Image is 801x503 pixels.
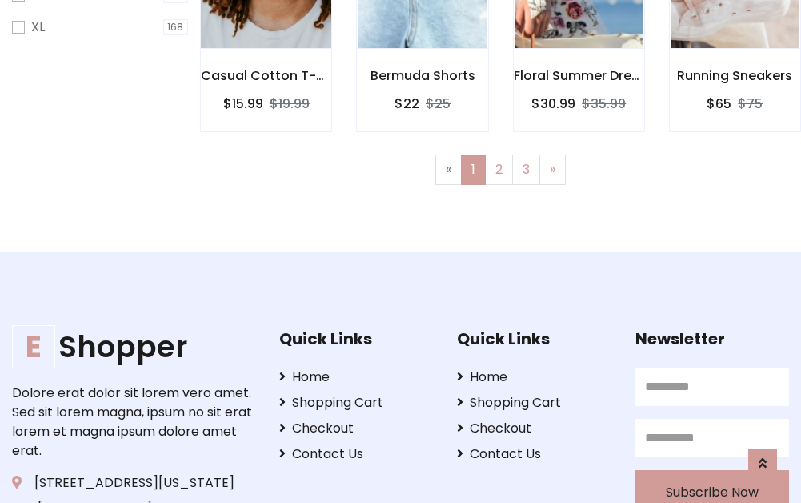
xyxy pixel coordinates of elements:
[457,368,611,387] a: Home
[582,95,626,113] del: $35.99
[457,419,611,438] a: Checkout
[279,329,433,348] h5: Quick Links
[457,329,611,348] h5: Quick Links
[426,95,451,113] del: $25
[223,96,263,111] h6: $15.99
[539,155,566,185] a: Next
[457,445,611,464] a: Contact Us
[670,68,800,83] h6: Running Sneakers
[457,393,611,412] a: Shopping Cart
[707,96,731,111] h6: $65
[279,445,433,464] a: Contact Us
[12,329,254,364] a: EShopper
[12,325,55,368] span: E
[12,473,254,493] p: [STREET_ADDRESS][US_STATE]
[357,68,487,83] h6: Bermuda Shorts
[12,384,254,461] p: Dolore erat dolor sit lorem vero amet. Sed sit lorem magna, ipsum no sit erat lorem et magna ipsu...
[279,368,433,387] a: Home
[279,419,433,438] a: Checkout
[394,96,419,111] h6: $22
[31,18,45,37] label: XL
[635,329,789,348] h5: Newsletter
[201,68,331,83] h6: Casual Cotton T-Shirt
[279,393,433,412] a: Shopping Cart
[550,160,555,179] span: »
[512,155,540,185] a: 3
[485,155,513,185] a: 2
[531,96,575,111] h6: $30.99
[12,329,254,364] h1: Shopper
[163,19,189,35] span: 168
[514,68,644,83] h6: Floral Summer Dress
[738,95,763,113] del: $75
[270,95,310,113] del: $19.99
[212,155,789,185] nav: Page navigation
[461,155,486,185] a: 1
